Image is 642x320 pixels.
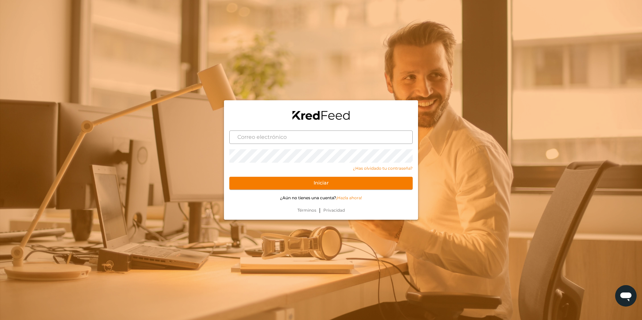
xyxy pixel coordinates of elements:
[619,289,633,303] img: chatIcon
[292,111,350,120] img: logo-black.png
[295,207,319,213] a: Términos
[336,195,362,200] a: ¡Hazla ahora!
[229,165,413,171] a: ¿Has olvidado tu contraseña?
[224,206,418,220] div: |
[229,195,413,201] p: ¿Aún no tienes una cuenta?
[229,177,413,190] button: Iniciar
[321,207,348,213] a: Privacidad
